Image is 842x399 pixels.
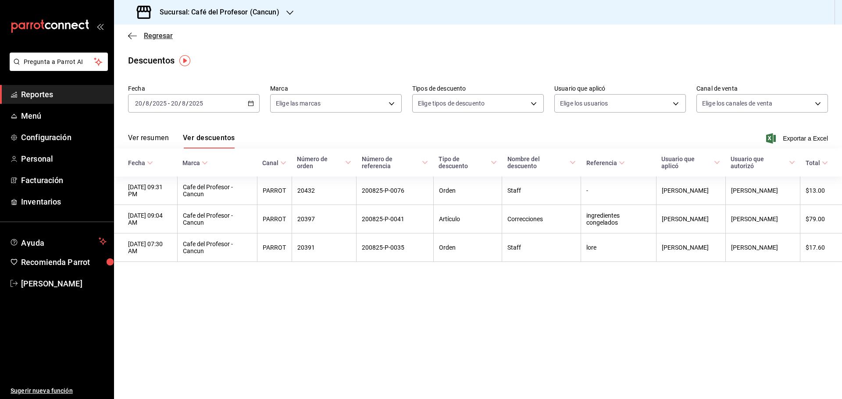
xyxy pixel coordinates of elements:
[128,54,175,67] div: Descuentos
[177,205,257,233] th: Cafe del Profesor - Cancun
[177,177,257,205] th: Cafe del Profesor - Cancun
[135,100,143,107] input: --
[581,233,656,262] th: lore
[10,53,108,71] button: Pregunta a Parrot AI
[21,236,95,247] span: Ayuda
[806,159,828,166] span: Total
[731,155,795,169] span: Usuario que autorizó
[21,196,107,208] span: Inventarios
[21,174,107,186] span: Facturación
[152,100,167,107] input: ----
[182,100,186,107] input: --
[433,233,502,262] th: Orden
[128,159,153,166] span: Fecha
[145,100,150,107] input: --
[114,233,177,262] th: [DATE] 07:30 AM
[21,131,107,143] span: Configuración
[656,205,725,233] th: [PERSON_NAME]
[292,205,357,233] th: 20397
[6,64,108,73] a: Pregunta a Parrot AI
[128,32,173,40] button: Regresar
[507,155,576,169] span: Nombre del descuento
[297,155,351,169] span: Número de orden
[178,100,181,107] span: /
[128,134,169,148] button: Ver resumen
[702,99,772,108] span: Elige los canales de venta
[153,7,279,18] h3: Sucursal: Café del Profesor (Cancun)
[21,110,107,122] span: Menú
[96,23,103,30] button: open_drawer_menu
[182,159,208,166] span: Marca
[725,233,800,262] th: [PERSON_NAME]
[276,99,321,108] span: Elige las marcas
[292,177,357,205] th: 20432
[128,85,260,92] label: Fecha
[696,85,828,92] label: Canal de venta
[412,85,544,92] label: Tipos de descuento
[168,100,170,107] span: -
[128,134,235,148] div: navigation tabs
[502,177,581,205] th: Staff
[292,233,357,262] th: 20391
[21,153,107,165] span: Personal
[433,205,502,233] th: Artículo
[183,134,235,148] button: Ver descuentos
[179,55,190,66] img: Tooltip marker
[502,233,581,262] th: Staff
[114,177,177,205] th: [DATE] 09:31 PM
[357,233,434,262] th: 200825-P-0035
[186,100,189,107] span: /
[114,205,177,233] th: [DATE] 09:04 AM
[189,100,203,107] input: ----
[257,177,292,205] th: PARROT
[171,100,178,107] input: --
[656,233,725,262] th: [PERSON_NAME]
[21,278,107,290] span: [PERSON_NAME]
[270,85,402,92] label: Marca
[262,159,286,166] span: Canal
[581,177,656,205] th: -
[357,177,434,205] th: 200825-P-0076
[257,205,292,233] th: PARROT
[554,85,686,92] label: Usuario que aplicó
[357,205,434,233] th: 200825-P-0041
[800,177,842,205] th: $13.00
[433,177,502,205] th: Orden
[144,32,173,40] span: Regresar
[661,155,720,169] span: Usuario que aplicó
[502,205,581,233] th: Correcciones
[21,88,107,100] span: Reportes
[24,57,94,67] span: Pregunta a Parrot AI
[439,155,496,169] span: Tipo de descuento
[586,159,625,166] span: Referencia
[725,205,800,233] th: [PERSON_NAME]
[257,233,292,262] th: PARROT
[150,100,152,107] span: /
[177,233,257,262] th: Cafe del Profesor - Cancun
[656,177,725,205] th: [PERSON_NAME]
[800,233,842,262] th: $17.60
[11,386,107,395] span: Sugerir nueva función
[581,205,656,233] th: ingredientes congelados
[800,205,842,233] th: $79.00
[725,177,800,205] th: [PERSON_NAME]
[768,133,828,144] button: Exportar a Excel
[362,155,428,169] span: Número de referencia
[143,100,145,107] span: /
[560,99,608,108] span: Elige los usuarios
[418,99,485,108] span: Elige tipos de descuento
[21,256,107,268] span: Recomienda Parrot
